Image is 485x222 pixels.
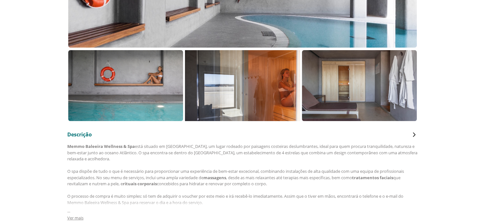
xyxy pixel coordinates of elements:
span: Descrição [67,131,92,138]
b: Memmo Baleeira Wellness & Spa [67,143,135,149]
b: massagens [203,175,226,180]
button: Descrição [67,131,418,138]
b: rituais corporais [123,181,157,187]
button: Ver mais [67,215,84,221]
b: tratamentos faciais [352,175,393,180]
span: ... [67,207,70,214]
